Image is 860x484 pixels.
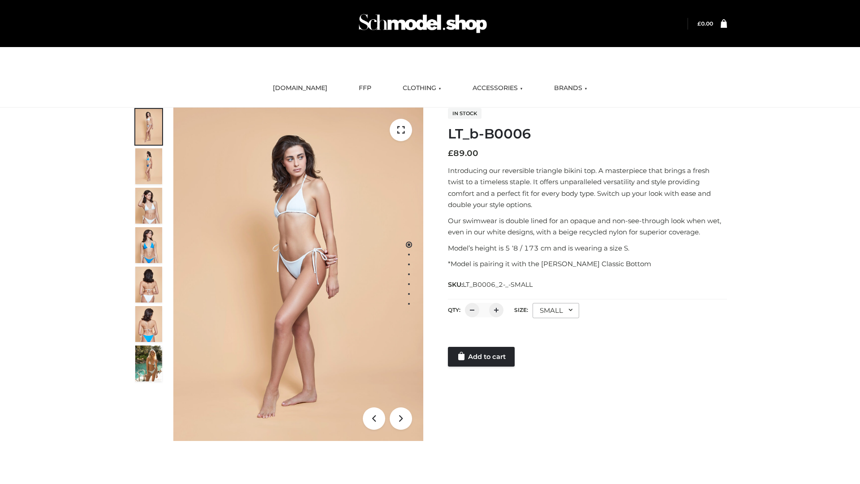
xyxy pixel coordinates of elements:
[466,78,529,98] a: ACCESSORIES
[697,20,713,27] a: £0.00
[697,20,701,27] span: £
[448,148,478,158] bdi: 89.00
[448,258,727,270] p: *Model is pairing it with the [PERSON_NAME] Classic Bottom
[448,165,727,211] p: Introducing our reversible triangle bikini top. A masterpiece that brings a fresh twist to a time...
[135,188,162,224] img: ArielClassicBikiniTop_CloudNine_AzureSky_OW114ECO_3-scaled.jpg
[266,78,334,98] a: [DOMAIN_NAME]
[396,78,448,98] a: CLOTHING
[173,108,423,441] img: ArielClassicBikiniTop_CloudNine_AzureSky_OW114ECO_1
[448,242,727,254] p: Model’s height is 5 ‘8 / 173 cm and is wearing a size S.
[448,108,482,119] span: In stock
[135,148,162,184] img: ArielClassicBikiniTop_CloudNine_AzureSky_OW114ECO_2-scaled.jpg
[352,78,378,98] a: FFP
[547,78,594,98] a: BRANDS
[135,306,162,342] img: ArielClassicBikiniTop_CloudNine_AzureSky_OW114ECO_8-scaled.jpg
[448,148,453,158] span: £
[697,20,713,27] bdi: 0.00
[448,126,727,142] h1: LT_b-B0006
[448,279,533,290] span: SKU:
[135,227,162,263] img: ArielClassicBikiniTop_CloudNine_AzureSky_OW114ECO_4-scaled.jpg
[356,6,490,41] img: Schmodel Admin 964
[135,267,162,302] img: ArielClassicBikiniTop_CloudNine_AzureSky_OW114ECO_7-scaled.jpg
[463,281,533,289] span: LT_B0006_2-_-SMALL
[514,307,528,313] label: Size:
[135,346,162,381] img: Arieltop_CloudNine_AzureSky2.jpg
[448,347,515,367] a: Add to cart
[448,307,460,313] label: QTY:
[448,215,727,238] p: Our swimwear is double lined for an opaque and non-see-through look when wet, even in our white d...
[135,109,162,145] img: ArielClassicBikiniTop_CloudNine_AzureSky_OW114ECO_1-scaled.jpg
[533,303,579,318] div: SMALL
